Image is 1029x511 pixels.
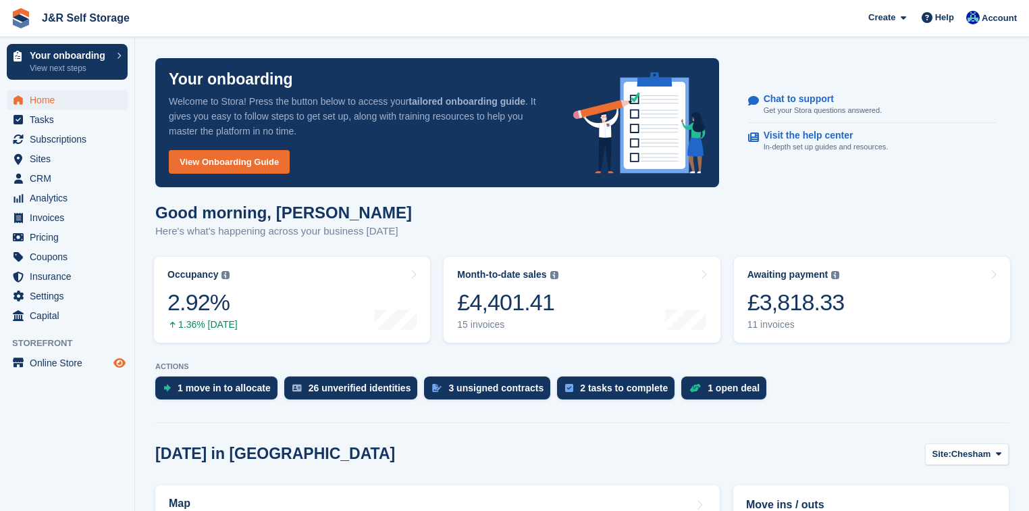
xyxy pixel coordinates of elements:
[284,376,425,406] a: 26 unverified identities
[747,289,845,316] div: £3,818.33
[30,287,111,306] span: Settings
[30,267,111,286] span: Insurance
[155,362,1009,371] p: ACTIONS
[30,247,111,266] span: Coupons
[221,271,230,279] img: icon-info-grey-7440780725fd019a000dd9b08b2336e03edf1995a4989e88bcd33f0948082b44.svg
[573,72,706,174] img: onboarding-info-6c161a55d2c0e0a8cae90662b2fe09162a5109e8cc188191df67fb4f79e88e88.svg
[7,130,128,149] a: menu
[7,208,128,227] a: menu
[424,376,557,406] a: 3 unsigned contracts
[925,443,1009,466] button: Site: Chesham
[7,110,128,129] a: menu
[734,257,1010,343] a: Awaiting payment £3,818.33 11 invoices
[689,383,701,393] img: deal-1b604bf984904fb50ccaf53a9ad4b4a5d6e5aea283cecdc64d6e3604feb123c2.svg
[36,7,135,29] a: J&R Self Storage
[457,289,558,316] div: £4,401.41
[7,247,128,266] a: menu
[30,149,111,168] span: Sites
[178,383,271,393] div: 1 move in to allocate
[7,287,128,306] a: menu
[982,11,1017,25] span: Account
[309,383,411,393] div: 26 unverified identities
[111,355,128,371] a: Preview store
[408,96,525,107] strong: tailored onboarding guide
[7,149,128,168] a: menu
[30,228,111,247] span: Pricing
[30,354,111,372] span: Online Store
[167,269,218,281] div: Occupancy
[868,11,895,24] span: Create
[565,384,573,392] img: task-75834270c22a3079a89374b754ae025e5fb1db73e45f91037f5363f120a921f8.svg
[155,376,284,406] a: 1 move in to allocate
[951,447,991,461] span: Chesham
[30,169,111,188] span: CRM
[764,105,882,116] p: Get your Stora questions answered.
[747,319,845,331] div: 11 invoices
[457,319,558,331] div: 15 invoices
[764,141,889,153] p: In-depth set up guides and resources.
[557,376,681,406] a: 2 tasks to complete
[748,87,996,124] a: Chat to support Get your Stora questions answered.
[7,354,128,372] a: menu
[30,91,111,109] span: Home
[7,189,128,208] a: menu
[11,8,31,28] img: stora-icon-8386f47178a22dfd0bd8f6a31ec36ba5ce8667c1dd55bd0f319d3a0aa187defe.svg
[747,269,828,281] div: Awaiting payment
[155,445,395,463] h2: [DATE] in [GEOGRAPHIC_DATA]
[30,62,110,74] p: View next steps
[7,169,128,188] a: menu
[444,257,720,343] a: Month-to-date sales £4,401.41 15 invoices
[7,306,128,325] a: menu
[448,383,544,393] div: 3 unsigned contracts
[966,11,980,24] img: Steve Revell
[155,224,412,239] p: Here's what's happening across your business [DATE]
[30,189,111,208] span: Analytics
[681,376,773,406] a: 1 open deal
[154,257,430,343] a: Occupancy 2.92% 1.36% [DATE]
[7,228,128,247] a: menu
[12,337,134,350] span: Storefront
[764,93,871,105] p: Chat to support
[708,383,760,393] div: 1 open deal
[748,123,996,160] a: Visit the help center In-depth set up guides and resources.
[764,130,878,141] p: Visit the help center
[30,51,110,60] p: Your onboarding
[169,497,190,510] h2: Map
[457,269,546,281] div: Month-to-date sales
[30,208,111,227] span: Invoices
[831,271,839,279] img: icon-info-grey-7440780725fd019a000dd9b08b2336e03edf1995a4989e88bcd33f0948082b44.svg
[580,383,668,393] div: 2 tasks to complete
[432,384,442,392] img: contract_signature_icon-13c848040528278c33f63329250d36e43548de30e8caae1d1a13099fd9432cc5.svg
[163,384,171,392] img: move_ins_to_allocate_icon-fdf77a2bb77ea45bf5b3d319d69a93e2d87916cf1d5bf7949dd705db3b84f3ca.svg
[292,384,302,392] img: verify_identity-adf6edd0f0f0b5bbfe63781bf79b02c33cf7c696d77639b501bdc392416b5a36.svg
[169,150,290,174] a: View Onboarding Guide
[7,91,128,109] a: menu
[932,447,951,461] span: Site:
[30,130,111,149] span: Subscriptions
[169,94,552,139] p: Welcome to Stora! Press the button below to access your . It gives you easy to follow steps to ge...
[935,11,954,24] span: Help
[30,110,111,129] span: Tasks
[167,319,238,331] div: 1.36% [DATE]
[167,289,238,316] div: 2.92%
[169,72,293,87] p: Your onboarding
[7,44,128,80] a: Your onboarding View next steps
[30,306,111,325] span: Capital
[550,271,558,279] img: icon-info-grey-7440780725fd019a000dd9b08b2336e03edf1995a4989e88bcd33f0948082b44.svg
[7,267,128,286] a: menu
[155,203,412,222] h1: Good morning, [PERSON_NAME]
